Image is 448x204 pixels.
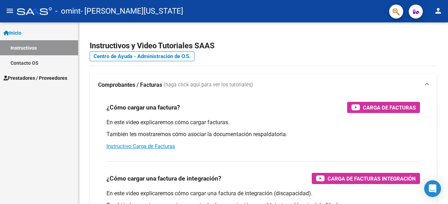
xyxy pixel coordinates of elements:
[363,103,416,112] span: Carga de Facturas
[106,103,180,112] h3: ¿Cómo cargar una factura?
[90,39,437,52] h2: Instructivos y Video Tutoriales SAAS
[4,29,21,37] span: Inicio
[347,102,420,113] button: Carga de Facturas
[312,173,420,184] button: Carga de Facturas Integración
[106,143,175,149] a: Instructivo Carga de Facturas
[106,131,420,138] p: También les mostraremos cómo asociar la documentación respaldatoria.
[4,74,67,82] span: Prestadores / Proveedores
[434,7,442,15] mat-icon: person
[55,3,81,19] span: - omint
[164,81,253,89] span: (haga click aquí para ver los tutoriales)
[6,7,14,15] mat-icon: menu
[106,190,420,197] p: En este video explicaremos cómo cargar una factura de integración (discapacidad).
[90,51,194,61] a: Centro de Ayuda - Administración de O.S.
[424,180,441,197] div: Open Intercom Messenger
[328,174,416,183] span: Carga de Facturas Integración
[81,3,183,19] span: - [PERSON_NAME][US_STATE]
[106,119,420,126] p: En este video explicaremos cómo cargar facturas.
[106,174,221,183] h3: ¿Cómo cargar una factura de integración?
[90,74,437,96] mat-expansion-panel-header: Comprobantes / Facturas (haga click aquí para ver los tutoriales)
[98,81,162,89] strong: Comprobantes / Facturas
